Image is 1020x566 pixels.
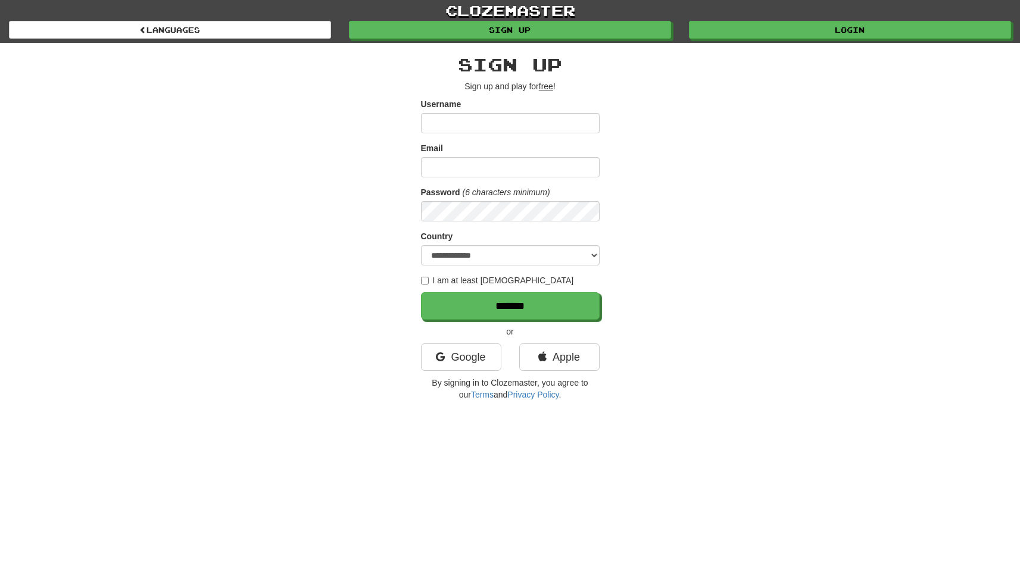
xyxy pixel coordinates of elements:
[539,82,553,91] u: free
[689,21,1011,39] a: Login
[421,274,574,286] label: I am at least [DEMOGRAPHIC_DATA]
[421,343,501,371] a: Google
[421,277,429,284] input: I am at least [DEMOGRAPHIC_DATA]
[463,187,550,197] em: (6 characters minimum)
[9,21,331,39] a: Languages
[421,98,461,110] label: Username
[421,230,453,242] label: Country
[421,186,460,198] label: Password
[421,377,600,401] p: By signing in to Clozemaster, you agree to our and .
[421,326,600,337] p: or
[507,390,559,399] a: Privacy Policy
[421,55,600,74] h2: Sign up
[421,80,600,92] p: Sign up and play for !
[471,390,494,399] a: Terms
[421,142,443,154] label: Email
[349,21,671,39] a: Sign up
[519,343,600,371] a: Apple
